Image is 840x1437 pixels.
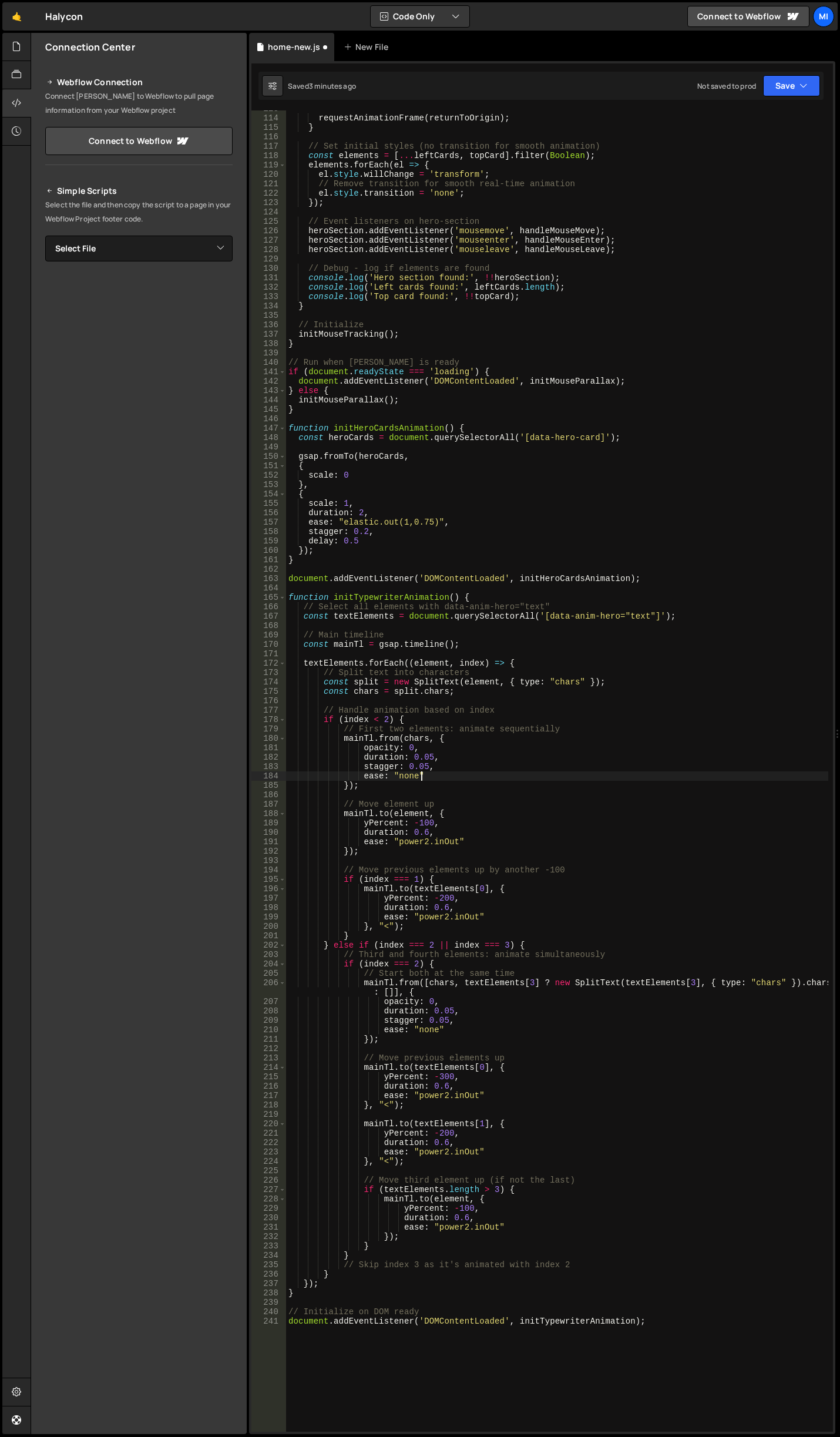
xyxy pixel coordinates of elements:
[251,226,286,236] div: 126
[251,997,286,1006] div: 207
[251,809,286,818] div: 188
[45,184,233,198] h2: Simple Scripts
[251,724,286,734] div: 179
[251,414,286,424] div: 146
[251,941,286,950] div: 202
[251,499,286,508] div: 155
[251,630,286,640] div: 169
[251,621,286,630] div: 168
[45,281,234,387] iframe: YouTube video player
[251,1241,286,1251] div: 233
[251,818,286,828] div: 189
[251,546,286,555] div: 160
[251,1147,286,1157] div: 223
[251,894,286,903] div: 197
[251,508,286,518] div: 156
[251,771,286,781] div: 184
[251,1176,286,1185] div: 226
[251,1166,286,1176] div: 225
[251,217,286,226] div: 125
[251,884,286,894] div: 196
[251,1194,286,1204] div: 228
[45,75,233,89] h2: Webflow Connection
[251,865,286,875] div: 194
[251,254,286,264] div: 129
[251,1213,286,1223] div: 230
[251,565,286,574] div: 162
[251,377,286,386] div: 142
[251,405,286,414] div: 145
[251,1279,286,1288] div: 237
[251,1317,286,1326] div: 241
[251,969,286,978] div: 205
[813,6,834,27] div: Mi
[251,1082,286,1091] div: 216
[251,1260,286,1270] div: 235
[251,395,286,405] div: 144
[251,132,286,142] div: 116
[251,583,286,593] div: 164
[251,151,286,160] div: 118
[251,311,286,320] div: 135
[251,1091,286,1100] div: 217
[251,1006,286,1016] div: 208
[45,198,233,226] p: Select the file and then copy the script to a page in your Webflow Project footer code.
[251,640,286,649] div: 170
[251,113,286,123] div: 114
[251,160,286,170] div: 119
[251,358,286,367] div: 140
[251,1251,286,1260] div: 234
[251,179,286,189] div: 121
[251,1204,286,1213] div: 229
[251,330,286,339] div: 137
[251,800,286,809] div: 187
[251,1307,286,1317] div: 240
[251,1185,286,1194] div: 227
[251,1053,286,1063] div: 213
[251,198,286,207] div: 123
[251,264,286,273] div: 130
[251,1100,286,1110] div: 218
[309,81,356,91] div: 3 minutes ago
[45,89,233,117] p: Connect [PERSON_NAME] to Webflow to pull page information from your Webflow project
[251,1232,286,1241] div: 232
[251,301,286,311] div: 134
[251,743,286,753] div: 181
[251,696,286,706] div: 176
[251,424,286,433] div: 147
[251,527,286,536] div: 158
[45,127,233,155] a: Connect to Webflow
[251,433,286,442] div: 148
[251,1288,286,1298] div: 238
[251,837,286,847] div: 191
[251,1072,286,1082] div: 215
[251,659,286,668] div: 172
[251,1016,286,1025] div: 209
[251,1270,286,1279] div: 236
[251,1110,286,1119] div: 219
[251,903,286,912] div: 198
[251,1223,286,1232] div: 231
[251,1119,286,1129] div: 220
[251,442,286,452] div: 149
[268,41,320,53] div: home-new.js
[251,612,286,621] div: 167
[251,142,286,151] div: 117
[251,207,286,217] div: 124
[251,912,286,922] div: 199
[251,1035,286,1044] div: 211
[251,1157,286,1166] div: 224
[251,668,286,677] div: 173
[251,734,286,743] div: 180
[251,461,286,471] div: 151
[251,602,286,612] div: 166
[251,677,286,687] div: 174
[251,452,286,461] div: 150
[251,649,286,659] div: 171
[697,81,756,91] div: Not saved to prod
[251,875,286,884] div: 195
[251,790,286,800] div: 186
[251,706,286,715] div: 177
[251,245,286,254] div: 128
[251,1298,286,1307] div: 239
